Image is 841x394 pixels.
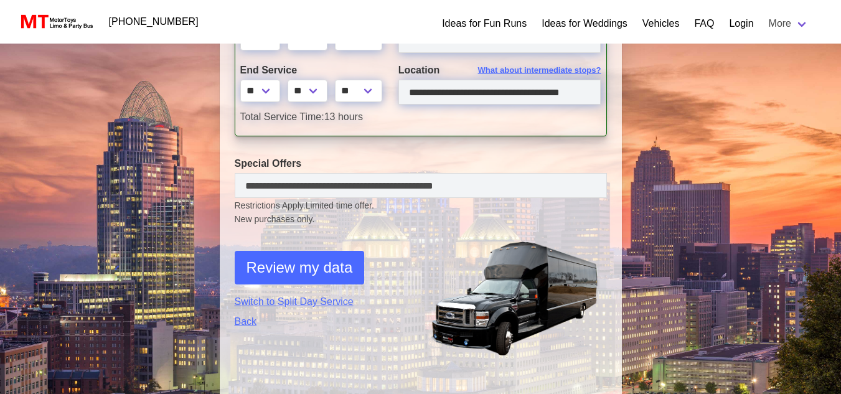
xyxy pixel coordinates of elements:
a: Switch to Split Day Service [235,294,411,309]
span: Total Service Time: [240,111,324,122]
a: Ideas for Fun Runs [442,16,527,31]
label: Special Offers [235,156,607,171]
small: Restrictions Apply. [235,200,607,226]
img: MotorToys Logo [17,13,94,30]
a: Back [235,314,411,329]
a: [PHONE_NUMBER] [101,9,206,34]
span: Review my data [247,256,353,279]
span: Limited time offer. [306,199,374,212]
a: Ideas for Weddings [542,16,627,31]
img: 1.png [430,241,607,355]
button: Review my data [235,251,365,284]
a: Login [729,16,753,31]
div: 13 hours [231,110,611,124]
span: New purchases only. [235,213,607,226]
a: Vehicles [642,16,680,31]
span: Location [398,65,440,75]
a: FAQ [694,16,714,31]
a: More [761,11,816,36]
label: End Service [240,63,380,78]
span: What about intermediate stops? [478,64,601,77]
